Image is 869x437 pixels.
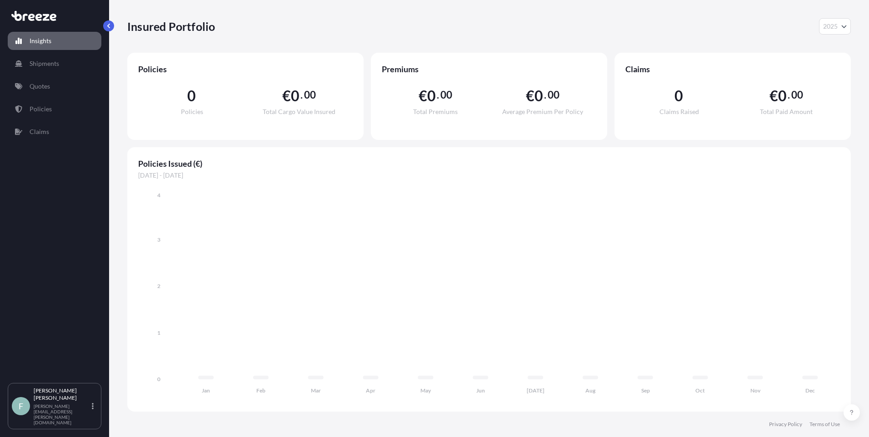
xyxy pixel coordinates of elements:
[263,109,335,115] span: Total Cargo Value Insured
[427,89,436,103] span: 0
[8,123,101,141] a: Claims
[750,387,761,394] tspan: Nov
[413,109,458,115] span: Total Premiums
[8,100,101,118] a: Policies
[30,59,59,68] p: Shipments
[19,402,23,411] span: F
[585,387,596,394] tspan: Aug
[805,387,815,394] tspan: Dec
[127,19,215,34] p: Insured Portfolio
[769,89,778,103] span: €
[502,109,583,115] span: Average Premium Per Policy
[8,55,101,73] a: Shipments
[641,387,650,394] tspan: Sep
[527,387,544,394] tspan: [DATE]
[674,89,683,103] span: 0
[157,329,160,336] tspan: 1
[823,22,838,31] span: 2025
[30,82,50,91] p: Quotes
[30,127,49,136] p: Claims
[791,91,803,99] span: 00
[138,64,353,74] span: Policies
[34,387,90,402] p: [PERSON_NAME] [PERSON_NAME]
[695,387,705,394] tspan: Oct
[187,89,196,103] span: 0
[138,171,840,180] span: [DATE] - [DATE]
[366,387,375,394] tspan: Apr
[181,109,203,115] span: Policies
[382,64,596,74] span: Premiums
[304,91,316,99] span: 00
[30,36,51,45] p: Insights
[819,18,851,35] button: Year Selector
[157,236,160,243] tspan: 3
[534,89,543,103] span: 0
[625,64,840,74] span: Claims
[544,91,546,99] span: .
[476,387,485,394] tspan: Jun
[420,387,431,394] tspan: May
[300,91,303,99] span: .
[437,91,439,99] span: .
[291,89,300,103] span: 0
[311,387,321,394] tspan: Mar
[30,104,52,114] p: Policies
[659,109,699,115] span: Claims Raised
[526,89,534,103] span: €
[157,192,160,199] tspan: 4
[809,421,840,428] a: Terms of Use
[548,91,559,99] span: 00
[202,387,210,394] tspan: Jan
[157,376,160,382] tspan: 0
[769,421,802,428] a: Privacy Policy
[760,109,813,115] span: Total Paid Amount
[8,32,101,50] a: Insights
[157,283,160,289] tspan: 2
[282,89,291,103] span: €
[419,89,427,103] span: €
[8,77,101,95] a: Quotes
[34,403,90,425] p: [PERSON_NAME][EMAIL_ADDRESS][PERSON_NAME][DOMAIN_NAME]
[440,91,452,99] span: 00
[778,89,787,103] span: 0
[256,387,265,394] tspan: Feb
[138,158,840,169] span: Policies Issued (€)
[788,91,790,99] span: .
